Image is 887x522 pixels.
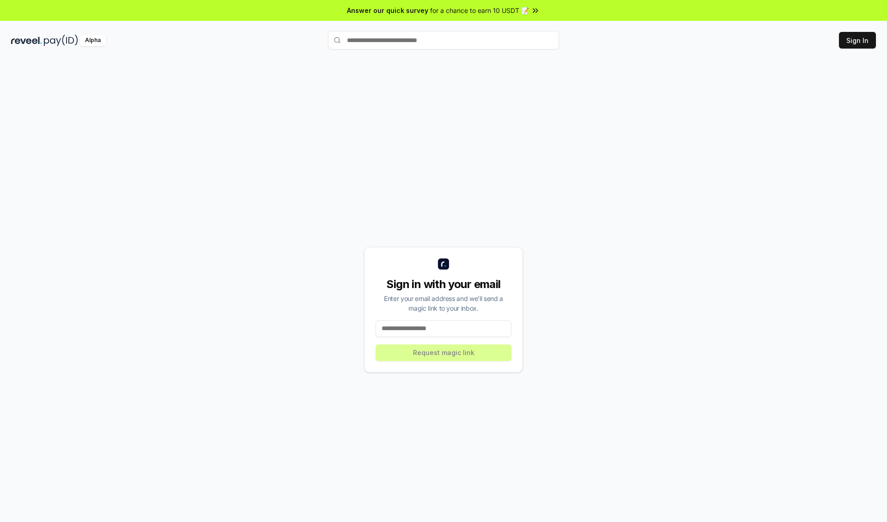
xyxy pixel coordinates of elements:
img: logo_small [438,258,449,270]
button: Sign In [839,32,876,49]
img: reveel_dark [11,35,42,46]
span: for a chance to earn 10 USDT 📝 [430,6,529,15]
img: pay_id [44,35,78,46]
div: Enter your email address and we’ll send a magic link to your inbox. [376,294,511,313]
div: Sign in with your email [376,277,511,292]
div: Alpha [80,35,106,46]
span: Answer our quick survey [347,6,428,15]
